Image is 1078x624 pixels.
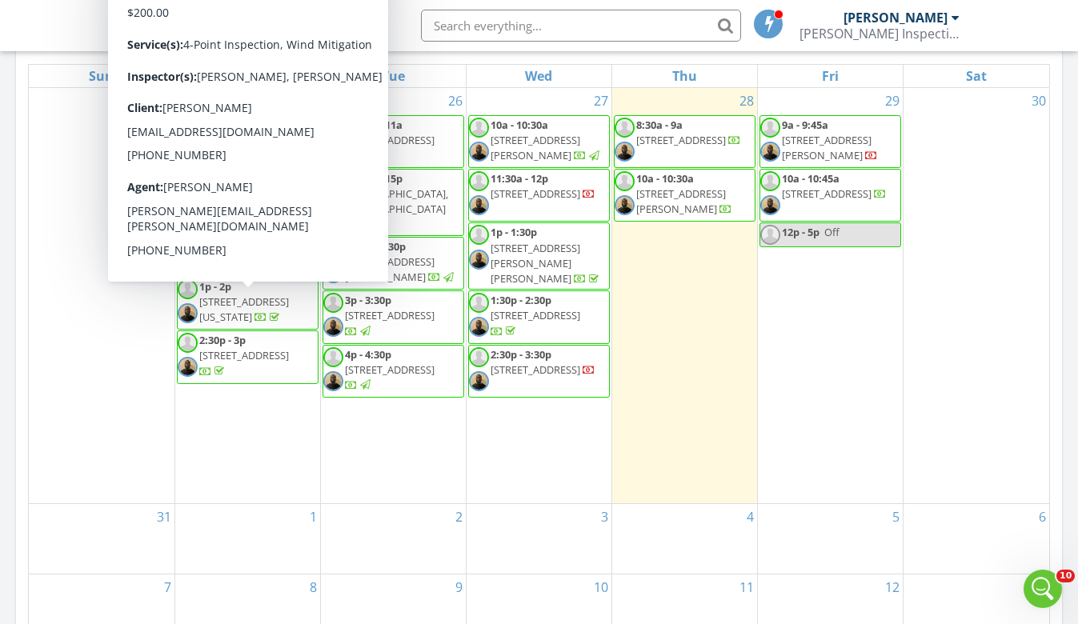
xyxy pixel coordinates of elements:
[323,115,464,168] a: 10:30a - 11a [STREET_ADDRESS]
[669,65,700,87] a: Thursday
[904,88,1049,504] td: Go to August 30, 2025
[320,503,466,574] td: Go to September 2, 2025
[882,574,903,600] a: Go to September 12, 2025
[466,88,611,504] td: Go to August 27, 2025
[491,347,595,377] a: 2:30p - 3:30p [STREET_ADDRESS]
[468,115,610,168] a: 10a - 10:30a [STREET_ADDRESS][PERSON_NAME]
[345,347,435,392] a: 4p - 4:30p [STREET_ADDRESS]
[323,169,464,236] a: 12p - 12:15p [GEOGRAPHIC_DATA], [GEOGRAPHIC_DATA]
[469,195,489,215] img: img_9710.jpg
[199,333,246,347] span: 2:30p - 3p
[345,308,435,322] span: [STREET_ADDRESS]
[636,118,741,147] a: 8:30a - 9a [STREET_ADDRESS]
[323,290,464,343] a: 3p - 3:30p [STREET_ADDRESS]
[758,503,904,574] td: Go to September 5, 2025
[345,171,448,232] a: 12p - 12:15p [GEOGRAPHIC_DATA], [GEOGRAPHIC_DATA]
[199,186,289,216] span: [STREET_ADDRESS][PERSON_NAME]
[178,225,198,245] img: default-user-f0147aede5fd5fa78ca7ade42f37bd4542148d508eef1c3d3ea960f66861d68b.jpg
[760,195,780,215] img: img_9710.jpg
[636,186,726,216] span: [STREET_ADDRESS][PERSON_NAME]
[491,225,602,286] a: 1p - 1:30p [STREET_ADDRESS][PERSON_NAME][PERSON_NAME]
[174,88,320,504] td: Go to August 25, 2025
[177,277,319,330] a: 1p - 2p [STREET_ADDRESS][US_STATE]
[636,133,726,147] span: [STREET_ADDRESS]
[323,293,343,313] img: default-user-f0147aede5fd5fa78ca7ade42f37bd4542148d508eef1c3d3ea960f66861d68b.jpg
[799,26,960,42] div: Russell Inspections
[491,186,580,201] span: [STREET_ADDRESS]
[199,133,289,147] span: [STREET_ADDRESS]
[345,118,403,132] span: 10:30a - 11a
[615,171,635,191] img: default-user-f0147aede5fd5fa78ca7ade42f37bd4542148d508eef1c3d3ea960f66861d68b.jpg
[199,225,311,270] a: 11:30a - 12p [STREET_ADDRESS][PERSON_NAME]
[199,225,257,239] span: 11:30a - 12p
[108,8,143,43] img: The Best Home Inspection Software - Spectora
[199,241,289,270] span: [STREET_ADDRESS][PERSON_NAME]
[491,118,602,162] a: 10a - 10:30a [STREET_ADDRESS][PERSON_NAME]
[178,250,198,270] img: img_9710.jpg
[491,347,551,362] span: 2:30p - 3:30p
[199,279,289,324] a: 1p - 2p [STREET_ADDRESS][US_STATE]
[199,171,311,216] a: 10a - 10:15a [STREET_ADDRESS][PERSON_NAME]
[612,503,758,574] td: Go to September 4, 2025
[614,169,755,222] a: 10a - 10:30a [STREET_ADDRESS][PERSON_NAME]
[759,169,901,222] a: 10a - 10:45a [STREET_ADDRESS]
[323,239,343,259] img: default-user-f0147aede5fd5fa78ca7ade42f37bd4542148d508eef1c3d3ea960f66861d68b.jpg
[469,171,489,191] img: default-user-f0147aede5fd5fa78ca7ade42f37bd4542148d508eef1c3d3ea960f66861d68b.jpg
[177,115,319,168] a: 8:30a - 9:30a [STREET_ADDRESS]
[345,239,406,254] span: 1:30p - 2:30p
[491,171,548,186] span: 11:30a - 12p
[468,222,610,290] a: 1p - 1:30p [STREET_ADDRESS][PERSON_NAME][PERSON_NAME]
[452,504,466,530] a: Go to September 2, 2025
[178,333,198,353] img: default-user-f0147aede5fd5fa78ca7ade42f37bd4542148d508eef1c3d3ea960f66861d68b.jpg
[491,293,551,307] span: 1:30p - 2:30p
[345,347,391,362] span: 4p - 4:30p
[491,293,580,338] a: 1:30p - 2:30p [STREET_ADDRESS]
[178,195,198,215] img: img_9710.jpg
[323,237,464,290] a: 1:30p - 2:30p [STREET_ADDRESS][PERSON_NAME]
[199,294,289,324] span: [STREET_ADDRESS][US_STATE]
[491,241,580,286] span: [STREET_ADDRESS][PERSON_NAME][PERSON_NAME]
[782,186,872,201] span: [STREET_ADDRESS]
[782,118,878,162] a: 9a - 9:45a [STREET_ADDRESS][PERSON_NAME]
[421,10,741,42] input: Search everything...
[615,195,635,215] img: img_9710.jpg
[323,263,343,283] img: img_9710.jpg
[760,225,780,245] img: default-user-f0147aede5fd5fa78ca7ade42f37bd4542148d508eef1c3d3ea960f66861d68b.jpg
[323,142,343,162] img: img_9710.jpg
[759,115,901,168] a: 9a - 9:45a [STREET_ADDRESS][PERSON_NAME]
[614,115,755,168] a: 8:30a - 9a [STREET_ADDRESS]
[323,345,464,398] a: 4p - 4:30p [STREET_ADDRESS]
[154,8,286,42] span: SPECTORA
[199,333,289,378] a: 2:30p - 3p [STREET_ADDRESS]
[491,308,580,322] span: [STREET_ADDRESS]
[178,171,198,191] img: default-user-f0147aede5fd5fa78ca7ade42f37bd4542148d508eef1c3d3ea960f66861d68b.jpg
[177,169,319,222] a: 10a - 10:15a [STREET_ADDRESS][PERSON_NAME]
[844,10,948,26] div: [PERSON_NAME]
[323,347,343,367] img: default-user-f0147aede5fd5fa78ca7ade42f37bd4542148d508eef1c3d3ea960f66861d68b.jpg
[29,503,174,574] td: Go to August 31, 2025
[889,504,903,530] a: Go to September 5, 2025
[636,118,683,132] span: 8:30a - 9a
[469,118,489,138] img: default-user-f0147aede5fd5fa78ca7ade42f37bd4542148d508eef1c3d3ea960f66861d68b.jpg
[819,65,842,87] a: Friday
[743,504,757,530] a: Go to September 4, 2025
[345,293,391,307] span: 3p - 3:30p
[108,22,286,55] a: SPECTORA
[591,88,611,114] a: Go to August 27, 2025
[491,225,537,239] span: 1p - 1:30p
[615,142,635,162] img: img_9710.jpg
[782,171,887,201] a: 10a - 10:45a [STREET_ADDRESS]
[760,171,780,191] img: default-user-f0147aede5fd5fa78ca7ade42f37bd4542148d508eef1c3d3ea960f66861d68b.jpg
[323,118,343,138] img: default-user-f0147aede5fd5fa78ca7ade42f37bd4542148d508eef1c3d3ea960f66861d68b.jpg
[345,362,435,377] span: [STREET_ADDRESS]
[345,171,403,186] span: 12p - 12:15p
[522,65,555,87] a: Wednesday
[468,290,610,343] a: 1:30p - 2:30p [STREET_ADDRESS]
[178,118,198,138] img: default-user-f0147aede5fd5fa78ca7ade42f37bd4542148d508eef1c3d3ea960f66861d68b.jpg
[154,504,174,530] a: Go to August 31, 2025
[469,371,489,391] img: img_9710.jpg
[178,357,198,377] img: img_9710.jpg
[379,65,408,87] a: Tuesday
[468,345,610,398] a: 2:30p - 3:30p [STREET_ADDRESS]
[445,88,466,114] a: Go to August 26, 2025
